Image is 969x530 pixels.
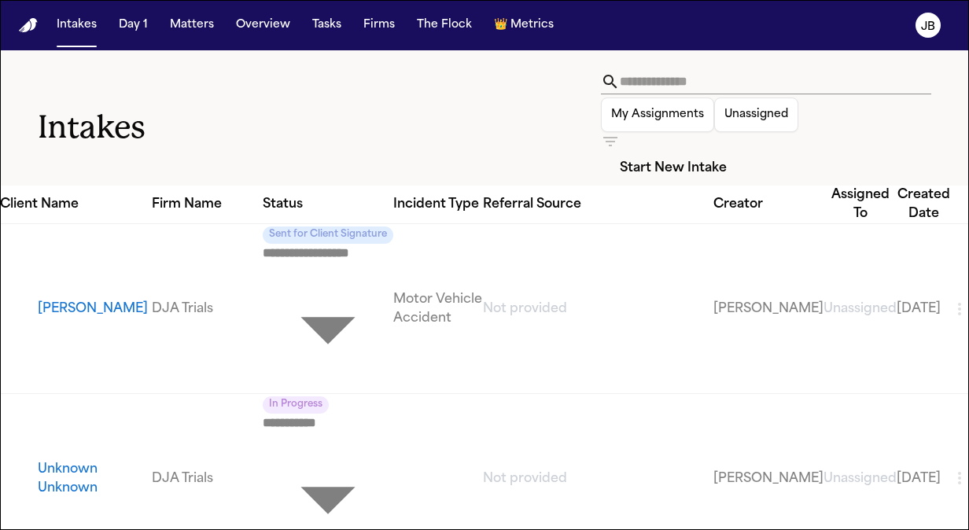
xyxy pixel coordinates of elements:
span: In Progress [263,396,329,414]
span: Sent for Client Signature [263,226,393,244]
div: Firm Name [152,195,263,214]
button: Intakes [50,11,103,39]
a: View details for Unknown Unknown [152,469,263,488]
a: View details for Unknown Unknown [483,469,713,488]
div: Update intake status [263,224,393,393]
button: View details for Unknown Unknown [38,460,152,498]
div: Creator [713,195,823,214]
a: View details for Unknown Unknown [897,469,950,488]
span: Unassigned [823,303,897,315]
img: Finch Logo [19,18,38,33]
button: Tasks [306,11,348,39]
button: Overview [230,11,297,39]
button: Unassigned [714,98,798,132]
button: Firms [357,11,401,39]
button: The Flock [411,11,478,39]
div: Assigned To [823,186,897,223]
span: Not provided [483,303,567,315]
a: View details for Unknown Unknown [823,469,897,488]
div: Incident Type [393,195,483,214]
button: crownMetrics [488,11,560,39]
button: View details for Riley Hannam [38,300,152,318]
button: Day 1 [112,11,154,39]
div: Status [263,195,393,214]
a: View details for Riley Hannam [823,300,897,318]
button: Start New Intake [601,151,746,186]
span: Unassigned [823,473,897,485]
div: Referral Source [483,195,713,214]
button: Matters [164,11,220,39]
div: Created Date [897,186,950,223]
a: View details for Riley Hannam [152,300,263,318]
button: My Assignments [601,98,714,132]
a: View details for Riley Hannam [483,300,713,318]
a: View details for Riley Hannam [897,300,950,318]
a: View details for Riley Hannam [713,300,823,318]
h1: Intakes [38,108,601,147]
a: View details for Riley Hannam [393,290,483,328]
a: View details for Unknown Unknown [713,469,823,488]
span: Not provided [483,473,567,485]
a: Home [19,18,38,33]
